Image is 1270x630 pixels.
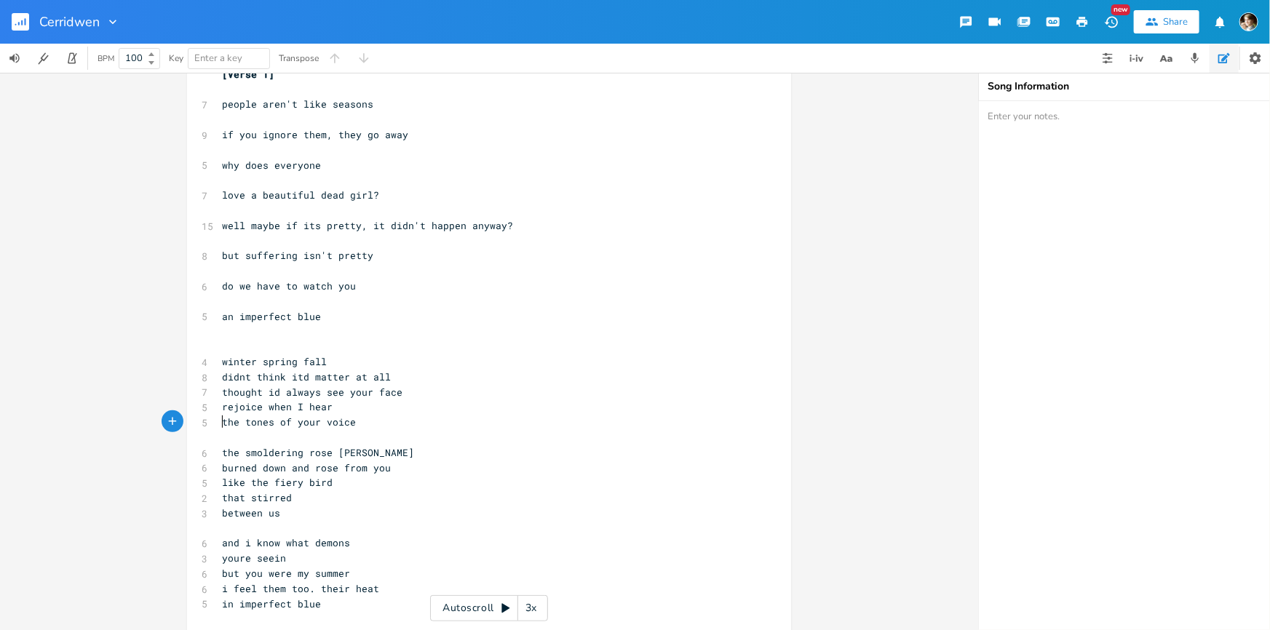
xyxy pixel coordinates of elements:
span: people aren't like seasons [222,97,373,111]
div: Key [169,54,183,63]
span: winter spring fall [222,355,327,368]
span: but you were my summer [222,567,350,580]
span: between us [222,506,280,519]
span: youre seein [222,551,286,565]
span: if you ignore them, they go away [222,128,408,141]
button: Share [1134,10,1199,33]
span: well maybe if its pretty, it didn't happen anyway? [222,219,513,232]
span: do we have to watch you [222,279,356,292]
div: New [1111,4,1130,15]
div: Transpose [279,54,319,63]
span: that stirred [222,491,292,504]
span: thought id always see your face [222,386,402,399]
span: but suffering isn't pretty [222,249,373,262]
div: Song Information [988,81,1261,92]
div: BPM [98,55,114,63]
div: 3x [518,595,544,621]
span: the tones of your voice [222,415,356,428]
span: [Verse 1] [222,68,274,81]
span: Cerridwen [39,15,100,28]
span: i feel them too. their heat [222,582,379,595]
img: Robert Wise [1239,12,1258,31]
span: and i know what demons [222,536,350,549]
span: why does everyone [222,159,321,172]
div: Share [1163,15,1188,28]
span: didnt think itd matter at all [222,370,391,383]
span: rejoice when I hear [222,400,333,413]
button: New [1097,9,1126,35]
span: burned down and rose from you [222,461,391,474]
span: an imperfect blue [222,310,321,323]
span: the smoldering rose [PERSON_NAME] [222,446,414,459]
span: in imperfect blue [222,597,321,610]
span: Enter a key [194,52,242,65]
span: love a beautiful dead girl? [222,188,379,202]
div: Autoscroll [430,595,548,621]
span: like the fiery bird [222,476,333,489]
